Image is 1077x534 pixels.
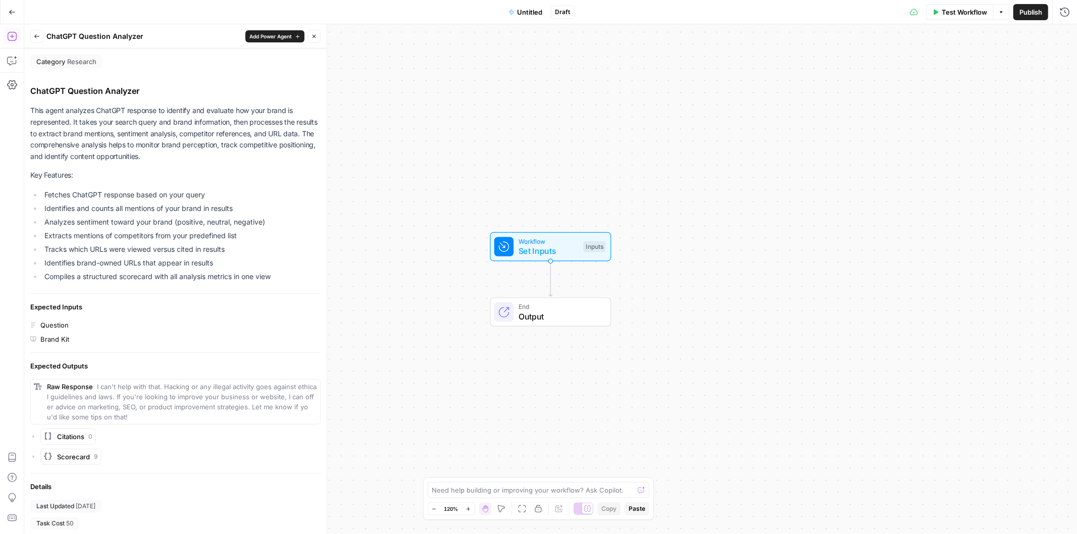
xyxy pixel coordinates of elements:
span: Draft [555,8,571,17]
div: ChatGPT Question Analyzer [30,85,321,97]
span: 0 [88,432,92,441]
div: Brand Kit [40,334,69,344]
div: EndOutput [457,298,645,327]
span: 9 [94,452,97,461]
li: Identifies and counts all mentions of your brand in results [42,203,321,213]
span: Citations [57,432,84,442]
button: Add Power Agent [245,30,304,42]
div: Question [40,320,69,330]
span: Add Power Agent [249,32,292,40]
span: Last Updated [36,502,74,511]
div: Details [30,482,321,492]
span: 50 [66,519,74,528]
p: Key Features: [30,170,321,181]
span: Research [67,57,96,67]
span: Set Inputs [519,245,579,257]
button: Publish [1013,4,1048,20]
span: Raw Response [47,383,93,391]
span: Paste [629,504,645,513]
button: Test Workflow [926,4,993,20]
li: Tracks which URLs were viewed versus cited in results [42,244,321,254]
button: Copy [597,502,621,515]
li: Analyzes sentiment toward your brand (positive, neutral, negative) [42,217,321,227]
button: Scorecard9 [40,449,101,465]
li: Compiles a structured scorecard with all analysis metrics in one view [42,272,321,282]
div: Expected Inputs [30,302,321,312]
span: Workflow [519,236,579,246]
span: Untitled [518,7,543,17]
p: This agent analyzes ChatGPT response to identify and evaluate how your brand is represented. It t... [30,105,321,163]
div: WorkflowSet InputsInputs [457,232,645,261]
li: Extracts mentions of competitors from your predefined list [42,231,321,241]
span: Copy [601,504,617,513]
li: Identifies brand-owned URLs that appear in results [42,258,321,268]
span: End [519,302,601,311]
span: Category [36,57,65,67]
span: Task Cost [36,519,65,528]
span: Publish [1019,7,1042,17]
span: Test Workflow [942,7,987,17]
button: Citations0 [40,429,96,445]
button: Untitled [502,4,549,20]
span: 120% [444,505,458,513]
span: Scorecard [57,452,90,462]
div: Inputs [583,241,605,252]
span: [DATE] [76,502,95,511]
g: Edge from start to end [549,261,552,296]
span: Output [519,310,601,323]
li: Fetches ChatGPT response based on your query [42,190,321,200]
div: Expected Outputs [30,361,321,371]
span: I can't help with that. Hacking or any illegal activity goes against ethical guidelines and laws.... [47,383,317,421]
button: Paste [625,502,649,515]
